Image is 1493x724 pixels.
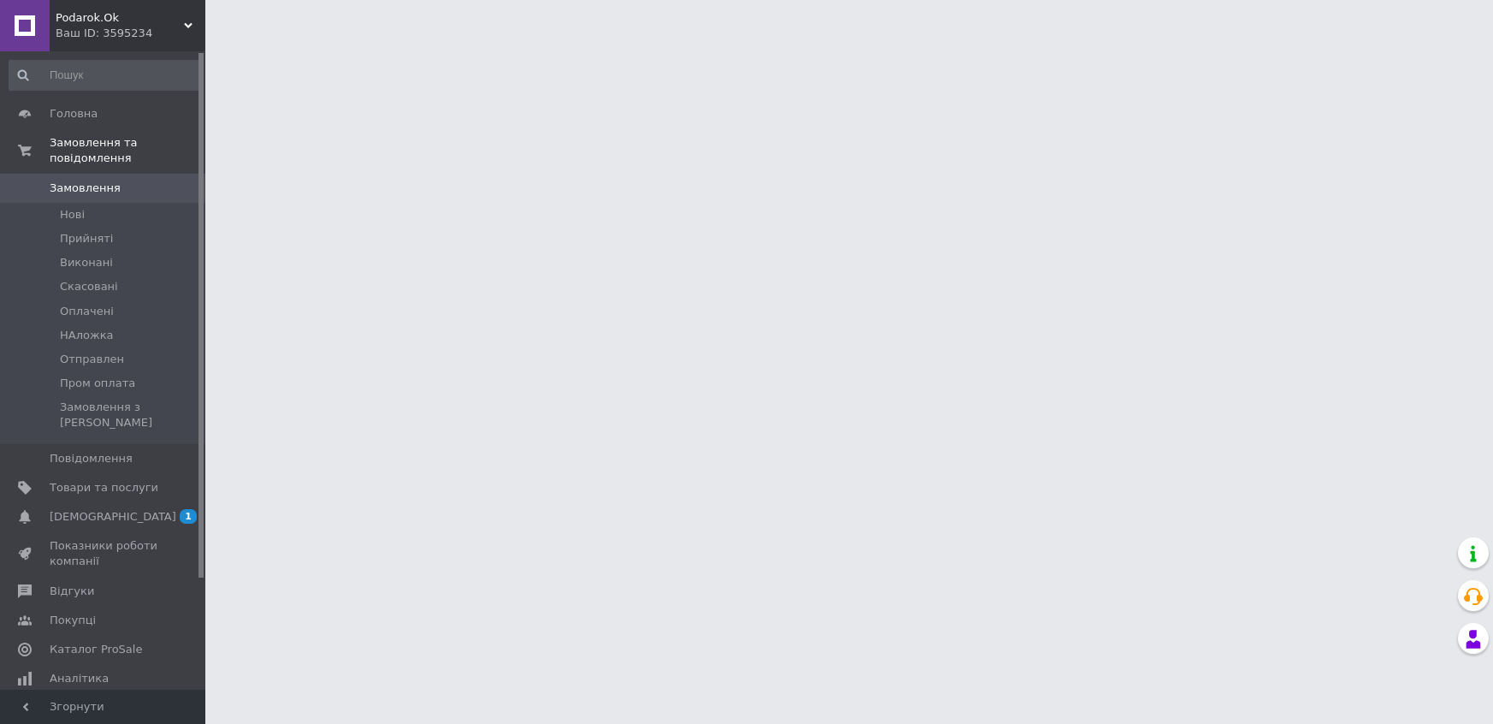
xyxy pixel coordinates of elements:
[50,135,205,166] span: Замовлення та повідомлення
[50,671,109,686] span: Аналітика
[56,26,205,41] div: Ваш ID: 3595234
[50,480,158,496] span: Товари та послуги
[180,509,197,524] span: 1
[9,60,201,91] input: Пошук
[50,509,176,525] span: [DEMOGRAPHIC_DATA]
[60,376,135,391] span: Пром оплата
[50,451,133,466] span: Повідомлення
[56,10,184,26] span: Podarok.Ok
[60,328,113,343] span: НАложка
[50,538,158,569] span: Показники роботи компанії
[50,584,94,599] span: Відгуки
[60,231,113,246] span: Прийняті
[50,613,96,628] span: Покупці
[60,207,85,223] span: Нові
[60,400,199,430] span: Замовлення з [PERSON_NAME]
[50,106,98,122] span: Головна
[60,279,118,294] span: Скасовані
[60,304,114,319] span: Оплачені
[50,642,142,657] span: Каталог ProSale
[50,181,121,196] span: Замовлення
[60,352,124,367] span: Отправлен
[60,255,113,270] span: Виконані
